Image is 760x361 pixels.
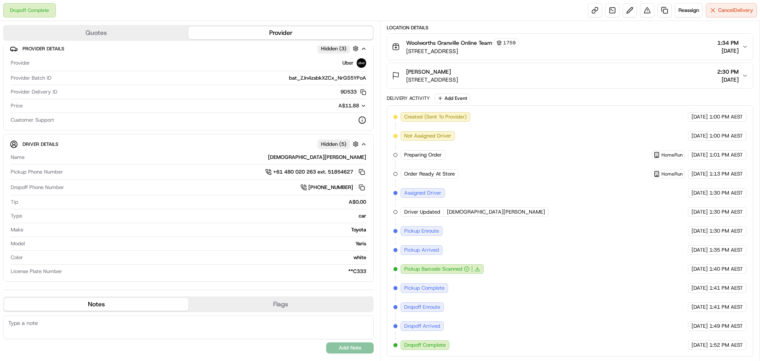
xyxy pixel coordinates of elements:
[447,208,545,216] span: [DEMOGRAPHIC_DATA][PERSON_NAME]
[435,94,470,103] button: Add Event
[11,117,54,124] span: Customer Support
[10,138,367,151] button: Driver DetailsHidden (5)
[404,170,455,178] span: Order Ready At Store
[11,254,23,261] span: Color
[675,3,703,17] button: Reassign
[300,183,366,192] a: [PHONE_NUMBER]
[692,265,708,273] span: [DATE]
[5,112,64,126] a: 📗Knowledge Base
[404,342,446,349] span: Dropoff Complete
[406,68,451,76] span: [PERSON_NAME]
[692,170,708,178] span: [DATE]
[289,74,366,82] span: bat_ZJn4zsbkXZCx_NrGS5YPoA
[8,8,24,24] img: Nash
[661,171,683,177] span: HomeRun
[23,46,64,52] span: Provider Details
[404,323,440,330] span: Dropoff Arrived
[692,246,708,254] span: [DATE]
[64,112,130,126] a: 💻API Documentation
[387,25,753,31] div: Location Details
[11,268,62,275] span: License Plate Number
[709,132,743,139] span: 1:00 PM AEST
[4,27,188,39] button: Quotes
[308,184,353,191] span: [PHONE_NUMBER]
[404,132,451,139] span: Not Assigned Driver
[11,199,18,206] span: Tip
[709,151,743,159] span: 1:01 PM AEST
[26,254,366,261] div: white
[273,168,353,176] span: +61 480 020 263 ext. 51854627
[709,265,743,273] span: 1:40 PM AEST
[340,88,366,96] button: 9D533
[692,227,708,235] span: [DATE]
[25,212,366,220] div: car
[11,88,57,96] span: Provider Delivery ID
[692,342,708,349] span: [DATE]
[8,76,22,90] img: 1736555255976-a54dd68f-1ca7-489b-9aae-adbdc363a1c4
[56,134,96,140] a: Powered byPylon
[404,189,441,197] span: Assigned Driver
[709,285,743,292] span: 1:41 PM AEST
[718,7,753,14] span: Cancel Delivery
[317,139,361,149] button: Hidden (5)
[27,76,130,84] div: Start new chat
[709,246,743,254] span: 1:35 PM AEST
[709,342,743,349] span: 1:52 PM AEST
[11,240,25,247] span: Model
[717,39,739,47] span: 1:34 PM
[692,113,708,120] span: [DATE]
[503,40,516,46] span: 1759
[678,7,699,14] span: Reassign
[357,58,366,68] img: uber-new-logo.jpeg
[11,226,23,233] span: Make
[709,227,743,235] span: 1:30 PM AEST
[404,227,439,235] span: Pickup Enroute
[404,246,439,254] span: Pickup Arrived
[661,152,683,158] span: HomeRun
[4,298,188,311] button: Notes
[321,45,346,52] span: Hidden ( 3 )
[11,184,64,191] span: Dropoff Phone Number
[692,189,708,197] span: [DATE]
[11,168,63,176] span: Pickup Phone Number
[406,39,492,47] span: Woolworths Granville Online Team
[338,102,359,109] span: A$11.88
[8,116,14,122] div: 📗
[11,154,25,161] span: Name
[27,226,366,233] div: Toyota
[16,115,61,123] span: Knowledge Base
[11,74,51,82] span: Provider Batch ID
[11,59,30,67] span: Provider
[404,208,440,216] span: Driver Updated
[10,42,367,55] button: Provider DetailsHidden (3)
[692,285,708,292] span: [DATE]
[717,76,739,84] span: [DATE]
[11,212,22,220] span: Type
[265,168,366,176] a: +61 480 020 263 ext. 51854627
[67,116,73,122] div: 💻
[387,34,753,60] button: Woolworths Granville Online Team1759[STREET_ADDRESS]1:34 PM[DATE]
[75,115,127,123] span: API Documentation
[404,265,469,273] button: Pickup Barcode Scanned
[717,47,739,55] span: [DATE]
[692,151,708,159] span: [DATE]
[709,113,743,120] span: 1:00 PM AEST
[709,189,743,197] span: 1:30 PM AEST
[406,76,458,84] span: [STREET_ADDRESS]
[11,102,23,109] span: Price
[135,78,144,88] button: Start new chat
[387,95,430,101] div: Delivery Activity
[28,240,366,247] div: Yaris
[406,47,519,55] span: [STREET_ADDRESS]
[404,285,445,292] span: Pickup Complete
[188,298,373,311] button: Flags
[79,134,96,140] span: Pylon
[709,208,743,216] span: 1:30 PM AEST
[692,208,708,216] span: [DATE]
[321,141,346,148] span: Hidden ( 5 )
[709,323,743,330] span: 1:49 PM AEST
[27,84,100,90] div: We're available if you need us!
[717,68,739,76] span: 2:30 PM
